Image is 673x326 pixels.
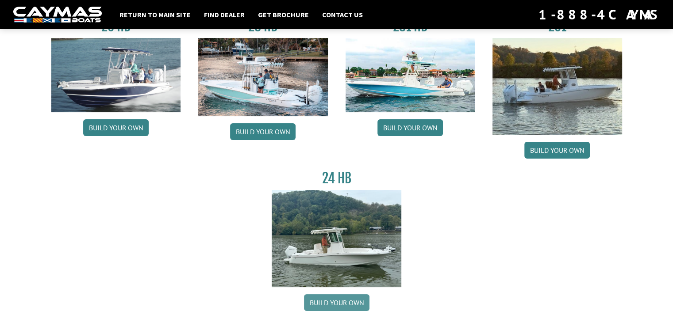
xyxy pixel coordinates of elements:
[318,9,367,20] a: Contact Us
[230,123,296,140] a: Build your own
[524,142,590,159] a: Build your own
[115,9,195,20] a: Return to main site
[200,9,249,20] a: Find Dealer
[198,38,328,116] img: 28_hb_thumbnail_for_caymas_connect.jpg
[83,119,149,136] a: Build your own
[272,170,401,186] h3: 24 HB
[492,38,622,135] img: 291_Thumbnail.jpg
[346,38,475,112] img: 28-hb-twin.jpg
[254,9,313,20] a: Get Brochure
[377,119,443,136] a: Build your own
[51,38,181,112] img: 26_new_photo_resized.jpg
[13,7,102,23] img: white-logo-c9c8dbefe5ff5ceceb0f0178aa75bf4bb51f6bca0971e226c86eb53dfe498488.png
[304,294,369,311] a: Build your own
[538,5,660,24] div: 1-888-4CAYMAS
[272,190,401,287] img: 24_HB_thumbnail.jpg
